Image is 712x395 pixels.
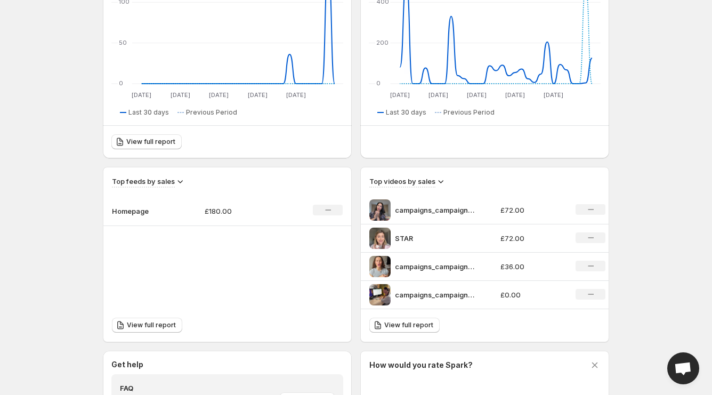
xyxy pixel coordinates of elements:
[395,289,475,300] p: campaigns_campaign-12578_clip_creator_15280_c24f73bf-46b7-415d-80dc-8e1be87bd1c3
[500,205,563,215] p: £72.00
[120,383,272,393] h4: FAQ
[500,261,563,272] p: £36.00
[132,91,151,99] text: [DATE]
[112,206,165,216] p: Homepage
[369,228,391,249] img: STAR
[386,108,426,117] span: Last 30 days
[369,176,435,187] h3: Top videos by sales
[428,91,448,99] text: [DATE]
[369,360,473,370] h3: How would you rate Spark?
[205,206,280,216] p: £180.00
[171,91,190,99] text: [DATE]
[395,233,475,244] p: STAR
[505,91,525,99] text: [DATE]
[395,261,475,272] p: campaigns_campaign-12509_clip_creator_16761_483409b5-0790-47e3-9c08-c1cea7b22e6a
[467,91,487,99] text: [DATE]
[128,108,169,117] span: Last 30 days
[376,79,381,87] text: 0
[112,318,182,333] a: View full report
[369,256,391,277] img: campaigns_campaign-12509_clip_creator_16761_483409b5-0790-47e3-9c08-c1cea7b22e6a
[248,91,268,99] text: [DATE]
[369,199,391,221] img: campaigns_campaign-12578_clip_creator_14753_f9ef1965-ccd3-43ee-add9-637652b457c6
[443,108,495,117] span: Previous Period
[369,284,391,305] img: campaigns_campaign-12578_clip_creator_15280_c24f73bf-46b7-415d-80dc-8e1be87bd1c3
[111,134,182,149] a: View full report
[112,176,175,187] h3: Top feeds by sales
[500,289,563,300] p: £0.00
[667,352,699,384] div: Open chat
[384,321,433,329] span: View full report
[390,91,410,99] text: [DATE]
[126,138,175,146] span: View full report
[544,91,563,99] text: [DATE]
[369,318,440,333] a: View full report
[127,321,176,329] span: View full report
[500,233,563,244] p: £72.00
[119,79,123,87] text: 0
[209,91,229,99] text: [DATE]
[286,91,306,99] text: [DATE]
[119,39,127,46] text: 50
[395,205,475,215] p: campaigns_campaign-12578_clip_creator_14753_f9ef1965-ccd3-43ee-add9-637652b457c6
[111,359,143,370] h3: Get help
[376,39,389,46] text: 200
[186,108,237,117] span: Previous Period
